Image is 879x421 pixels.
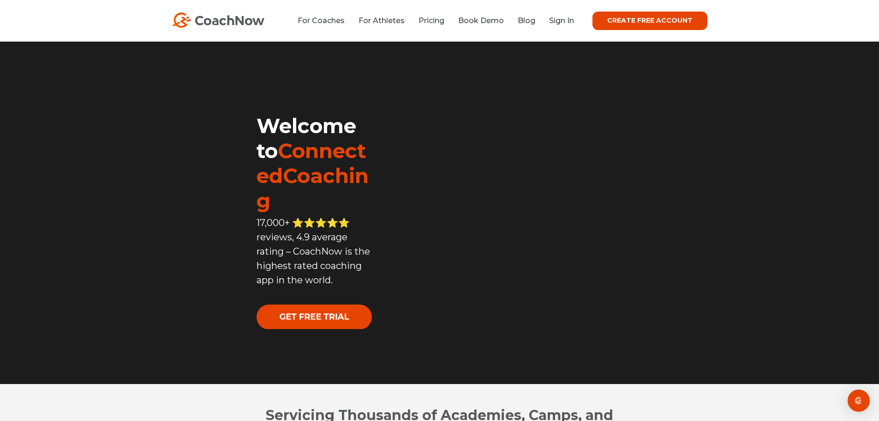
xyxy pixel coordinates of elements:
a: Sign In [549,16,574,25]
a: Book Demo [458,16,504,25]
img: GET FREE TRIAL [257,305,372,329]
a: For Athletes [359,16,405,25]
a: CREATE FREE ACCOUNT [592,12,707,30]
img: CoachNow Logo [172,12,264,28]
div: Open Intercom Messenger [848,390,870,412]
span: 17,000+ ⭐️⭐️⭐️⭐️⭐️ reviews, 4.9 average rating – CoachNow is the highest rated coaching app in th... [257,217,370,286]
span: ConnectedCoaching [257,138,369,213]
h1: Welcome to [257,113,373,213]
a: Pricing [419,16,444,25]
a: Blog [518,16,535,25]
a: For Coaches [298,16,345,25]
